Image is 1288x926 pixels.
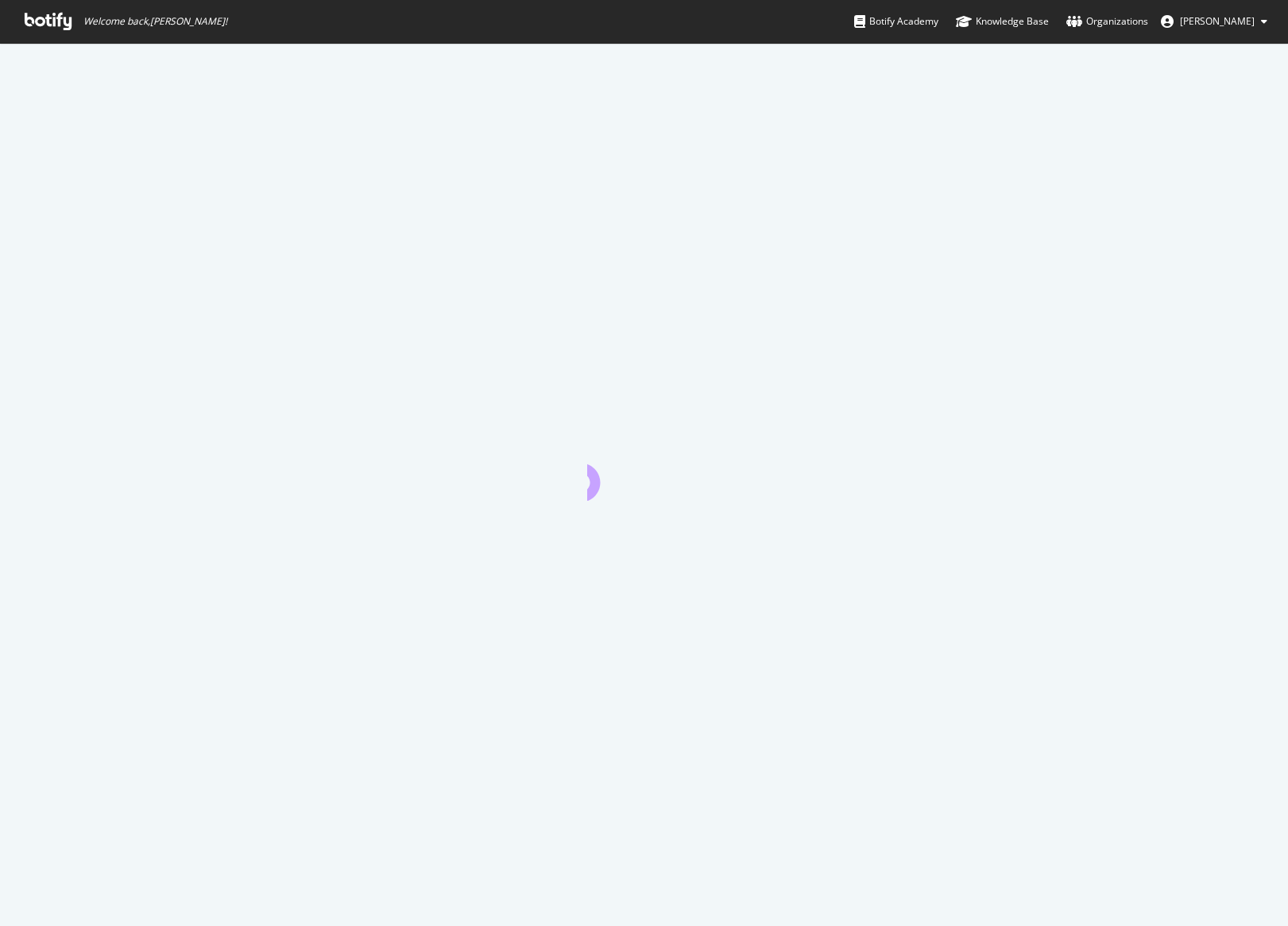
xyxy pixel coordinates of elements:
[587,444,702,501] div: animation
[1066,14,1148,29] div: Organizations
[1180,14,1255,28] span: Mike Tekula
[83,15,227,28] span: Welcome back, [PERSON_NAME] !
[1148,9,1280,34] button: [PERSON_NAME]
[854,14,938,29] div: Botify Academy
[956,14,1049,29] div: Knowledge Base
